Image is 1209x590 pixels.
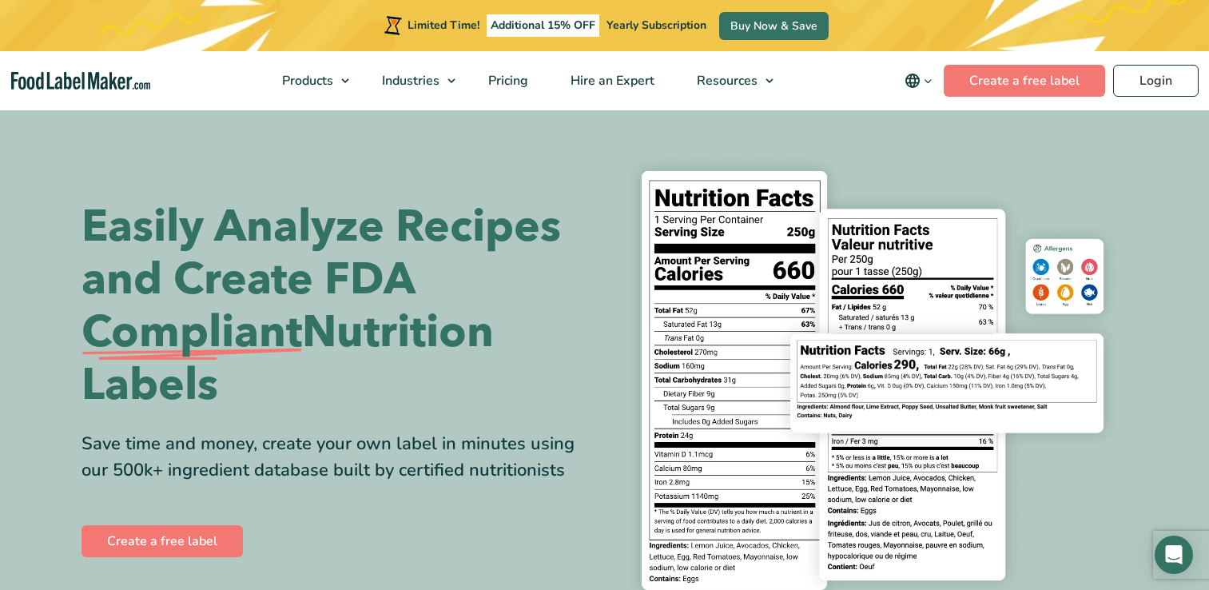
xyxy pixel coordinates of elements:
span: Products [277,72,335,90]
span: Additional 15% OFF [487,14,599,37]
span: Compliant [82,306,302,359]
a: Create a free label [944,65,1105,97]
span: Yearly Subscription [606,18,706,33]
span: Industries [377,72,441,90]
a: Pricing [467,51,546,110]
span: Limited Time! [408,18,479,33]
h1: Easily Analyze Recipes and Create FDA Nutrition Labels [82,201,593,412]
a: Hire an Expert [550,51,672,110]
span: Resources [692,72,759,90]
div: Open Intercom Messenger [1155,536,1193,574]
a: Login [1113,65,1199,97]
span: Hire an Expert [566,72,656,90]
a: Products [261,51,357,110]
a: Buy Now & Save [719,12,829,40]
div: Save time and money, create your own label in minutes using our 500k+ ingredient database built b... [82,431,593,484]
a: Create a free label [82,525,243,557]
a: Industries [361,51,463,110]
a: Resources [676,51,781,110]
span: Pricing [483,72,530,90]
